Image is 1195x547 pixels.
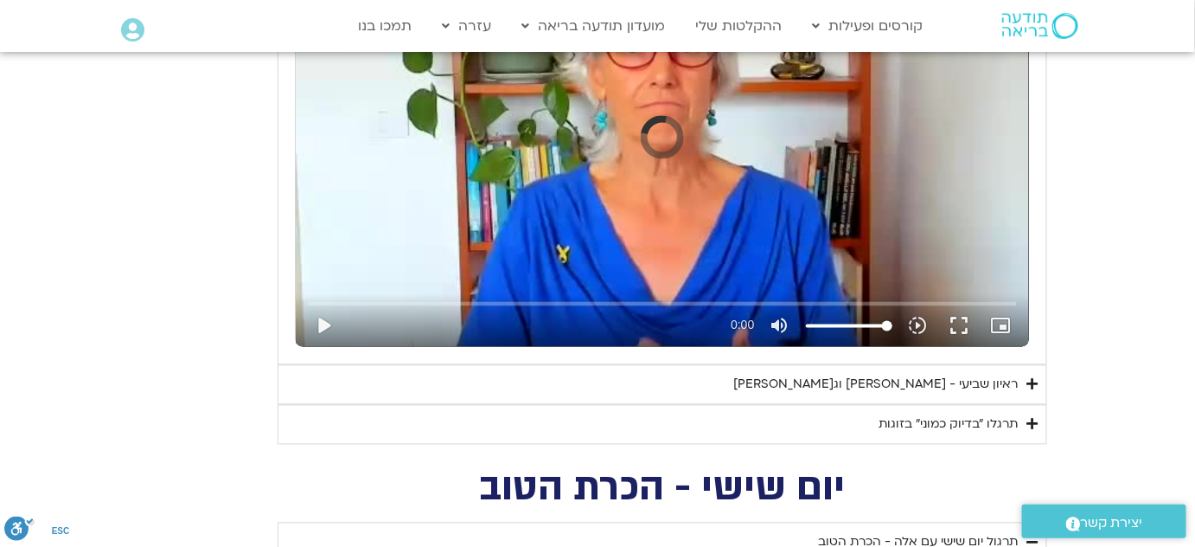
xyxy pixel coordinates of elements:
a: עזרה [434,10,501,42]
a: קורסים ופעילות [804,10,932,42]
a: תמכו בנו [350,10,421,42]
summary: תרגלו ״בדיוק כמוני״ בזוגות [278,405,1047,445]
a: ההקלטות שלי [687,10,791,42]
summary: ראיון שביעי - [PERSON_NAME] וג[PERSON_NAME] [278,365,1047,405]
a: מועדון תודעה בריאה [514,10,674,42]
img: תודעה בריאה [1002,13,1078,39]
h2: יום שישי - הכרת הטוב [278,471,1047,506]
span: יצירת קשר [1081,512,1143,535]
div: תרגלו ״בדיוק כמוני״ בזוגות [879,415,1018,435]
a: יצירת קשר [1022,505,1186,538]
div: ראיון שביעי - [PERSON_NAME] וג[PERSON_NAME] [733,375,1018,396]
